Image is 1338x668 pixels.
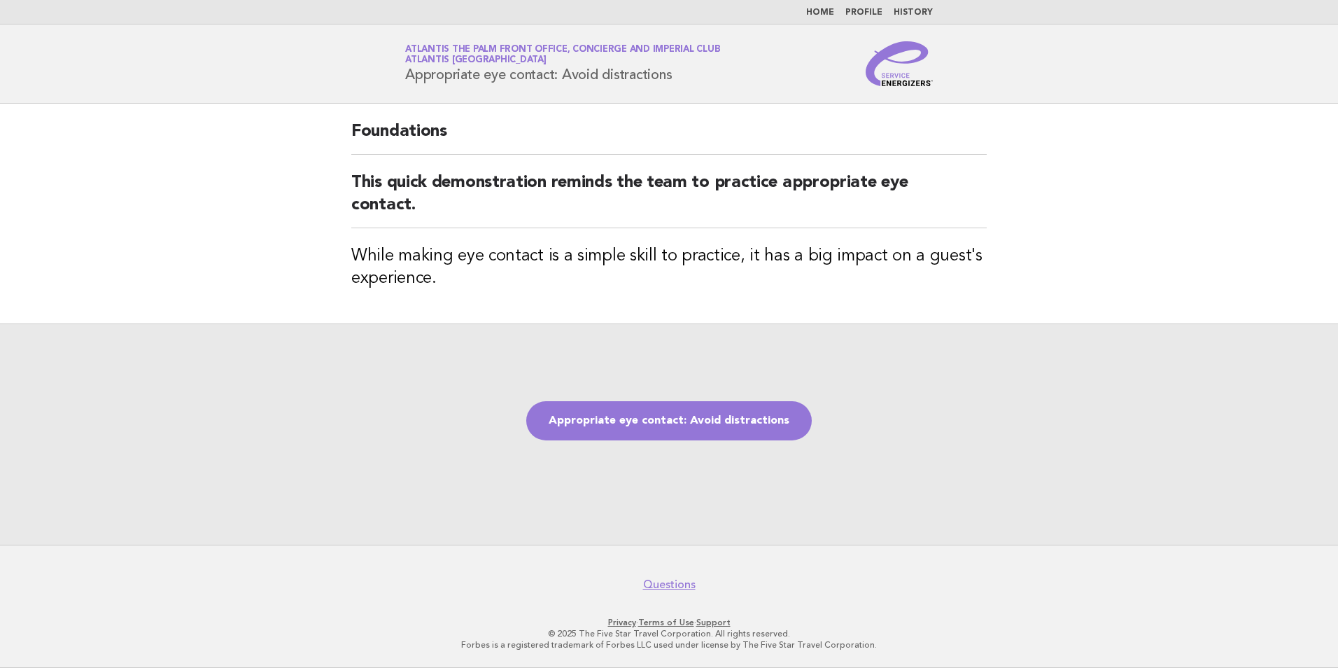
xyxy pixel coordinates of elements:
a: Appropriate eye contact: Avoid distractions [526,401,812,440]
p: Forbes is a registered trademark of Forbes LLC used under license by The Five Star Travel Corpora... [241,639,1097,650]
h3: While making eye contact is a simple skill to practice, it has a big impact on a guest's experience. [351,245,987,290]
a: Support [696,618,731,627]
h1: Appropriate eye contact: Avoid distractions [405,46,720,82]
a: Profile [845,8,882,17]
a: Terms of Use [638,618,694,627]
a: History [894,8,933,17]
a: Atlantis The Palm Front Office, Concierge and Imperial ClubAtlantis [GEOGRAPHIC_DATA] [405,45,720,64]
img: Service Energizers [866,41,933,86]
p: · · [241,617,1097,628]
span: Atlantis [GEOGRAPHIC_DATA] [405,56,547,65]
h2: Foundations [351,120,987,155]
p: © 2025 The Five Star Travel Corporation. All rights reserved. [241,628,1097,639]
a: Home [806,8,834,17]
a: Questions [643,578,696,592]
h2: This quick demonstration reminds the team to practice appropriate eye contact. [351,172,987,228]
a: Privacy [608,618,636,627]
